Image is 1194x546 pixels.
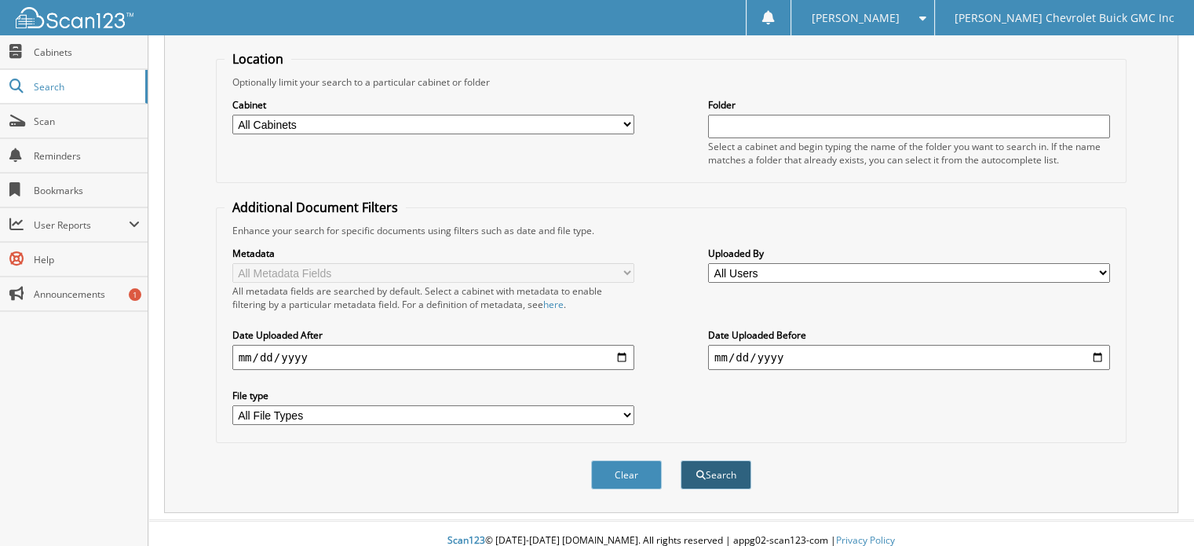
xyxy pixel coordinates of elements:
[16,7,133,28] img: scan123-logo-white.svg
[708,98,1110,112] label: Folder
[708,345,1110,370] input: end
[34,253,140,266] span: Help
[232,345,634,370] input: start
[708,247,1110,260] label: Uploaded By
[225,199,406,216] legend: Additional Document Filters
[708,140,1110,167] div: Select a cabinet and begin typing the name of the folder you want to search in. If the name match...
[232,98,634,112] label: Cabinet
[225,75,1119,89] div: Optionally limit your search to a particular cabinet or folder
[34,184,140,197] span: Bookmarks
[708,328,1110,342] label: Date Uploaded Before
[34,46,140,59] span: Cabinets
[543,298,564,311] a: here
[34,115,140,128] span: Scan
[225,224,1119,237] div: Enhance your search for specific documents using filters such as date and file type.
[955,13,1174,23] span: [PERSON_NAME] Chevrolet Buick GMC Inc
[681,460,751,489] button: Search
[232,284,634,311] div: All metadata fields are searched by default. Select a cabinet with metadata to enable filtering b...
[34,218,129,232] span: User Reports
[232,247,634,260] label: Metadata
[34,80,137,93] span: Search
[232,389,634,402] label: File type
[591,460,662,489] button: Clear
[225,50,291,68] legend: Location
[129,288,141,301] div: 1
[34,288,140,301] span: Announcements
[232,328,634,342] label: Date Uploaded After
[811,13,899,23] span: [PERSON_NAME]
[34,149,140,163] span: Reminders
